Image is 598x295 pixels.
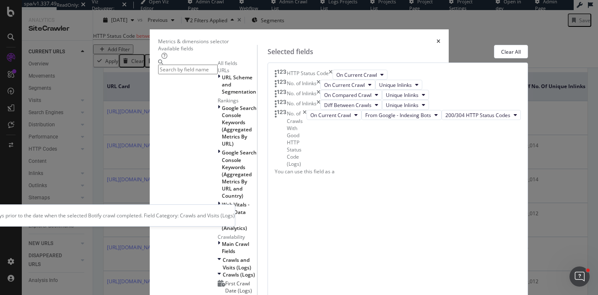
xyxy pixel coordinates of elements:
[275,70,521,80] div: HTTP Status CodetimesOn Current Crawl
[222,104,257,148] span: Google Search Console Keywords (Aggregated Metrics By URL)
[320,80,375,90] button: On Current Crawl
[386,91,419,99] span: Unique Inlinks
[218,97,257,104] div: Rankings
[287,100,317,110] div: No. of Inlinks
[222,240,249,255] span: Main Crawl Fields
[324,102,372,109] span: Diff Between Crawls
[275,80,521,90] div: No. of InlinkstimesOn Current CrawlUnique Inlinks
[310,112,351,119] span: On Current Crawl
[222,149,257,199] span: Google Search Console Keywords (Aggregated Metrics By URL and Country)
[218,67,257,74] div: URLs
[329,70,333,80] div: times
[382,90,429,100] button: Unique Inlinks
[222,74,256,95] span: URL Scheme and Segmentation
[375,80,422,90] button: Unique Inlinks
[218,233,257,240] div: Crawlability
[336,71,377,78] span: On Current Crawl
[501,48,521,55] div: Clear All
[324,81,365,89] span: On Current Crawl
[437,38,440,45] div: times
[303,110,307,167] div: times
[379,81,412,89] span: Unique Inlinks
[386,102,419,109] span: Unique Inlinks
[225,280,252,294] span: First Crawl Date (Logs)
[287,70,329,80] div: HTTP Status Code
[158,45,257,52] div: Available fields
[445,112,510,119] span: 200/304 HTTP Status Codes
[158,38,229,45] div: Metrics & dimensions selector
[218,60,257,67] div: All fields
[382,100,429,110] button: Unique Inlinks
[268,47,313,57] div: Selected fields
[320,90,382,100] button: On Compared Crawl
[275,110,521,167] div: No. of Crawls With Good HTTP Status Code (Logs)timesOn Current CrawlFrom Google - Indexing Bots20...
[361,110,442,120] button: From Google - Indexing Bots
[287,90,317,100] div: No. of Inlinks
[158,65,218,74] input: Search by field name
[317,90,320,100] div: times
[275,90,521,100] div: No. of InlinkstimesOn Compared CrawlUnique Inlinks
[569,266,590,287] iframe: Intercom live chat
[317,100,320,110] div: times
[333,70,387,80] button: On Current Crawl
[223,271,255,278] span: Crawls (Logs)
[223,256,251,271] span: Crawls and Visits (Logs)
[275,100,521,110] div: No. of InlinkstimesDiff Between CrawlsUnique Inlinks
[317,80,320,90] div: times
[222,217,247,232] span: Visits (Analytics)
[365,112,431,119] span: From Google - Indexing Bots
[287,110,303,167] div: No. of Crawls With Good HTTP Status Code (Logs)
[307,110,361,120] button: On Current Crawl
[222,201,250,215] span: Web Vitals - Field Data
[287,80,317,90] div: No. of Inlinks
[494,45,528,58] button: Clear All
[320,100,382,110] button: Diff Between Crawls
[324,91,372,99] span: On Compared Crawl
[275,168,521,175] div: You can use this field as a
[442,110,521,120] button: 200/304 HTTP Status Codes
